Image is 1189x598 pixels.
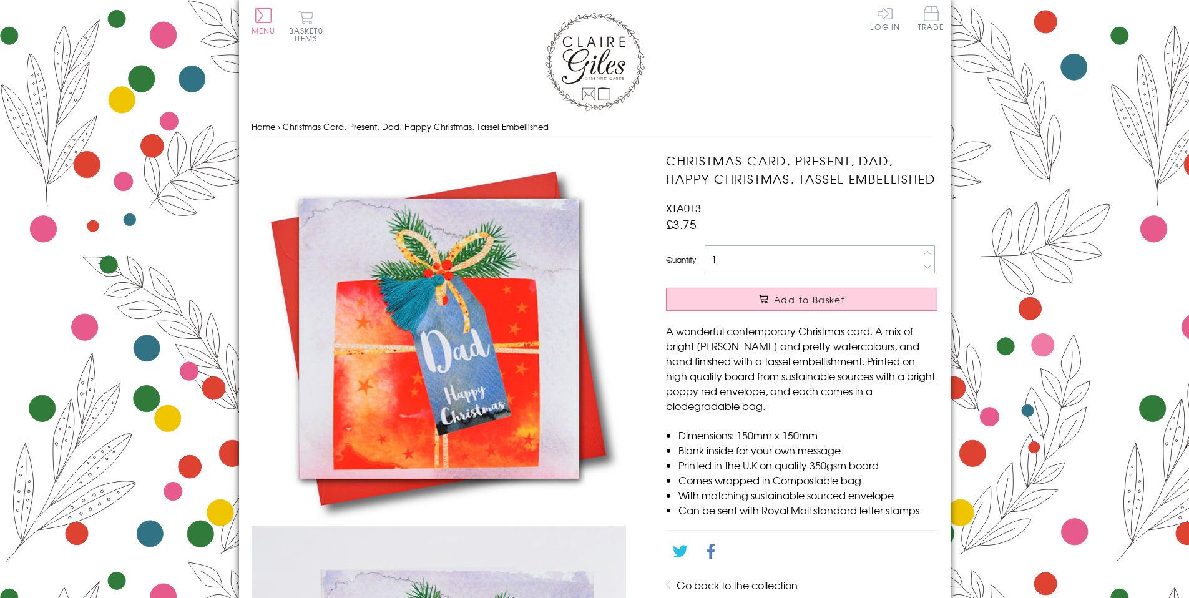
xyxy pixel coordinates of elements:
nav: breadcrumbs [252,114,938,140]
img: Christmas Card, Present, Dad, Happy Christmas, Tassel Embellished [252,152,626,526]
h1: Christmas Card, Present, Dad, Happy Christmas, Tassel Embellished [666,152,937,188]
span: Christmas Card, Present, Dad, Happy Christmas, Tassel Embellished [283,120,549,132]
a: Log In [870,6,900,31]
label: Quantity [666,254,696,265]
button: Add to Basket [666,288,937,311]
span: XTA013 [666,200,701,215]
span: £3.75 [666,215,697,233]
a: Go back to the collection [677,577,798,592]
a: Trade [918,6,944,33]
span: › [278,120,280,132]
li: Comes wrapped in Compostable bag [678,473,937,488]
span: Menu [252,25,276,36]
span: 0 items [295,25,323,44]
a: Home [252,120,275,132]
button: Basket0 items [289,10,323,42]
span: Add to Basket [774,293,845,306]
span: Trade [918,6,944,31]
li: With matching sustainable sourced envelope [678,488,937,502]
img: Claire Giles Greetings Cards [545,12,645,111]
p: A wonderful contemporary Christmas card. A mix of bright [PERSON_NAME] and pretty watercolours, a... [666,323,937,413]
li: Can be sent with Royal Mail standard letter stamps [678,502,937,517]
li: Dimensions: 150mm x 150mm [678,428,937,443]
button: Menu [252,8,276,34]
li: Blank inside for your own message [678,443,937,458]
li: Printed in the U.K on quality 350gsm board [678,458,937,473]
